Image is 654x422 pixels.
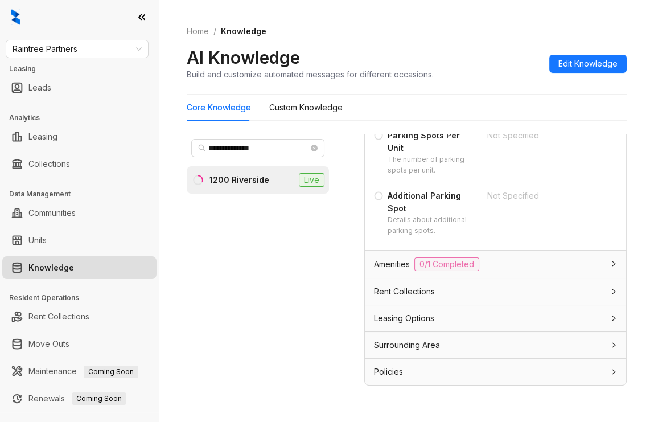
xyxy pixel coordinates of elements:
[365,305,626,331] div: Leasing Options
[365,332,626,358] div: Surrounding Area
[388,154,474,176] div: The number of parking spots per unit.
[28,229,47,252] a: Units
[28,76,51,99] a: Leads
[2,229,157,252] li: Units
[2,153,157,175] li: Collections
[72,392,126,405] span: Coming Soon
[365,278,626,305] div: Rent Collections
[610,288,617,295] span: collapsed
[9,113,159,123] h3: Analytics
[487,190,587,202] div: Not Specified
[299,173,324,187] span: Live
[221,26,266,36] span: Knowledge
[374,339,440,351] span: Surrounding Area
[311,145,318,151] span: close-circle
[187,101,251,114] div: Core Knowledge
[388,129,474,154] div: Parking Spots Per Unit
[28,125,57,148] a: Leasing
[610,315,617,322] span: collapsed
[549,55,627,73] button: Edit Knowledge
[414,257,479,271] span: 0/1 Completed
[213,25,216,38] li: /
[374,312,434,325] span: Leasing Options
[2,387,157,410] li: Renewals
[9,293,159,303] h3: Resident Operations
[187,68,434,80] div: Build and customize automated messages for different occasions.
[365,359,626,385] div: Policies
[2,256,157,279] li: Knowledge
[28,387,126,410] a: RenewalsComing Soon
[610,342,617,349] span: collapsed
[2,125,157,148] li: Leasing
[13,40,142,58] span: Raintree Partners
[28,153,70,175] a: Collections
[209,174,269,186] div: 1200 Riverside
[28,305,89,328] a: Rent Collections
[28,256,74,279] a: Knowledge
[610,368,617,375] span: collapsed
[487,129,587,142] div: Not Specified
[2,76,157,99] li: Leads
[9,189,159,199] h3: Data Management
[365,251,626,278] div: Amenities0/1 Completed
[28,333,69,355] a: Move Outs
[9,64,159,74] h3: Leasing
[388,190,474,215] div: Additional Parking Spot
[84,366,138,378] span: Coming Soon
[2,360,157,383] li: Maintenance
[2,333,157,355] li: Move Outs
[28,202,76,224] a: Communities
[558,58,618,70] span: Edit Knowledge
[374,285,435,298] span: Rent Collections
[374,258,410,271] span: Amenities
[269,101,343,114] div: Custom Knowledge
[198,144,206,152] span: search
[374,366,403,378] span: Policies
[187,47,300,68] h2: AI Knowledge
[11,9,20,25] img: logo
[610,260,617,267] span: collapsed
[184,25,211,38] a: Home
[388,215,474,236] div: Details about additional parking spots.
[2,202,157,224] li: Communities
[2,305,157,328] li: Rent Collections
